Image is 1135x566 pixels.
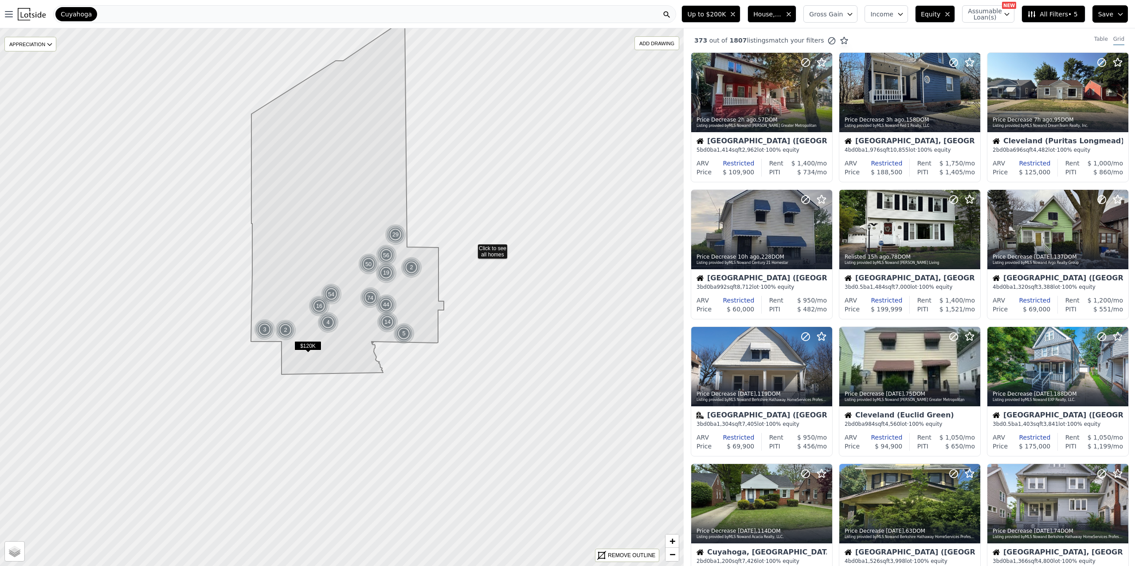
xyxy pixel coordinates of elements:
[717,558,732,564] span: 1,200
[915,5,955,23] button: Equity
[738,391,756,397] time: 2025-08-25 21:22
[928,305,975,314] div: /mo
[697,146,827,153] div: 5 bd 0 ba sqft lot · 100% equity
[687,10,726,19] span: Up to $200K
[993,123,1124,129] div: Listing provided by MLS Now and DreamTeam Realty, Inc.
[742,147,757,153] span: 2,962
[890,558,905,564] span: 3,998
[697,433,709,442] div: ARV
[845,412,975,421] div: Cleveland (Euclid Green)
[917,442,928,451] div: PITI
[769,305,780,314] div: PITI
[1088,434,1111,441] span: $ 1,050
[987,52,1128,182] a: Price Decrease 7h ago,95DOMListing provided byMLS Nowand DreamTeam Realty, Inc.HouseCleveland (Pu...
[870,284,885,290] span: 1,484
[769,36,824,45] span: match your filters
[376,294,397,315] img: g1.png
[993,442,1008,451] div: Price
[709,433,754,442] div: Restricted
[839,326,980,456] a: Price Decrease [DATE],75DOMListing provided byMLS Nowand [PERSON_NAME] Greater MetropolitanHouseC...
[1005,433,1050,442] div: Restricted
[1027,10,1077,19] span: All Filters • 5
[385,224,407,245] img: g1.png
[993,558,1123,565] div: 3 bd 0 ba sqft lot · 100% equity
[717,284,727,290] span: 992
[697,159,709,168] div: ARV
[753,10,782,19] span: House, Multifamily
[1023,306,1050,313] span: $ 69,000
[294,341,321,354] div: $120K
[320,283,343,306] img: g2.png
[1080,159,1123,168] div: /mo
[697,549,704,556] img: House
[1021,5,1085,23] button: All Filters• 5
[393,323,415,344] div: 5
[993,138,1000,145] img: House
[993,549,1000,556] img: House
[845,275,975,283] div: [GEOGRAPHIC_DATA], [GEOGRAPHIC_DATA]
[1076,168,1123,177] div: /mo
[993,412,1123,421] div: [GEOGRAPHIC_DATA] ([GEOGRAPHIC_DATA])
[697,275,704,282] img: House
[401,257,423,278] img: g1.png
[783,159,827,168] div: /mo
[769,296,783,305] div: Rent
[993,549,1123,558] div: [GEOGRAPHIC_DATA], [GEOGRAPHIC_DATA]
[845,390,976,397] div: Price Decrease , 75 DOM
[748,5,796,23] button: House, Multifamily
[1013,147,1023,153] span: 696
[1088,160,1111,167] span: $ 1,000
[742,558,757,564] span: 7,426
[697,138,827,146] div: [GEOGRAPHIC_DATA] ([GEOGRAPHIC_DATA])
[375,244,398,267] div: 56
[845,421,975,428] div: 2 bd 0 ba sqft lot · 100% equity
[665,535,679,548] a: Zoom in
[939,160,963,167] span: $ 1,750
[727,306,754,313] span: $ 60,000
[769,442,780,451] div: PITI
[993,146,1123,153] div: 2 bd 0 ba sqft lot · 100% equity
[993,275,1000,282] img: House
[1034,254,1052,260] time: 2025-08-25 21:39
[1076,442,1123,451] div: /mo
[769,433,783,442] div: Rent
[697,260,828,266] div: Listing provided by MLS Now and Century 21 Homestar
[928,168,975,177] div: /mo
[797,306,815,313] span: $ 482
[738,528,756,534] time: 2025-08-25 17:25
[845,283,975,291] div: 3 bd 0.5 ba sqft lot · 100% equity
[931,296,975,305] div: /mo
[18,8,46,20] img: Lotside
[359,287,382,309] div: 74
[845,138,975,146] div: [GEOGRAPHIC_DATA], [GEOGRAPHIC_DATA]
[61,10,92,19] span: Cuyahoga
[697,397,828,403] div: Listing provided by MLS Now and Berkshire Hathaway HomeServices Professional Realty
[1065,159,1080,168] div: Rent
[697,412,827,421] div: [GEOGRAPHIC_DATA] ([GEOGRAPHIC_DATA])
[691,326,832,456] a: Price Decrease [DATE],119DOMListing provided byMLS Nowand Berkshire Hathaway HomeServices Profess...
[697,305,712,314] div: Price
[769,168,780,177] div: PITI
[697,123,828,129] div: Listing provided by MLS Now and [PERSON_NAME] Greater Metropolitan
[697,535,828,540] div: Listing provided by MLS Now and Acacia Realty, LLC.
[845,549,852,556] img: House
[839,189,980,319] a: Relisted 15h ago,78DOMListing provided byMLS Nowand [PERSON_NAME] LivingHouse[GEOGRAPHIC_DATA], [...
[845,397,976,403] div: Listing provided by MLS Now and [PERSON_NAME] Greater Metropolitan
[697,168,712,177] div: Price
[857,433,902,442] div: Restricted
[783,296,827,305] div: /mo
[1019,443,1050,450] span: $ 175,000
[275,319,297,341] img: g1.png
[376,294,397,315] div: 44
[845,433,857,442] div: ARV
[357,253,380,275] div: 50
[1018,421,1033,427] span: 1,403
[917,159,931,168] div: Rent
[317,312,339,333] img: g1.png
[1002,2,1016,9] div: NEW
[865,558,880,564] span: 1,526
[886,391,904,397] time: 2025-08-25 18:33
[697,283,827,291] div: 3 bd 0 ba sqft lot · 100% equity
[987,189,1128,319] a: Price Decrease [DATE],137DOMListing provided byMLS Nowand Argo Realty GroupHouse[GEOGRAPHIC_DATA]...
[1013,558,1028,564] span: 1,366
